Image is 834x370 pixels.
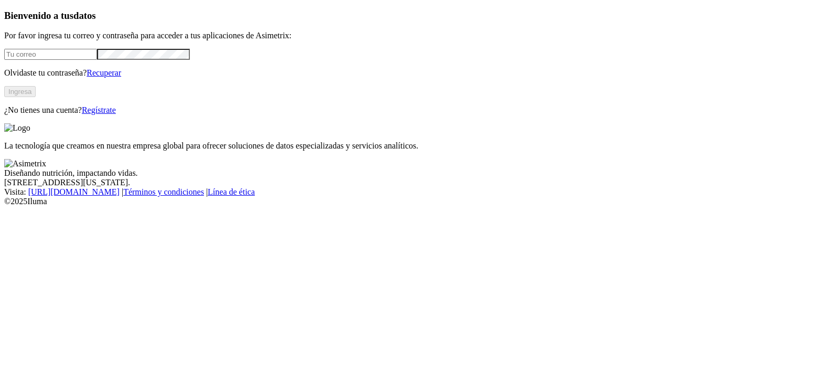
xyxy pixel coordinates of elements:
[4,187,830,197] div: Visita : | |
[4,159,46,168] img: Asimetrix
[4,178,830,187] div: [STREET_ADDRESS][US_STATE].
[4,68,830,78] p: Olvidaste tu contraseña?
[73,10,96,21] span: datos
[4,141,830,151] p: La tecnología que creamos en nuestra empresa global para ofrecer soluciones de datos especializad...
[28,187,120,196] a: [URL][DOMAIN_NAME]
[208,187,255,196] a: Línea de ética
[87,68,121,77] a: Recuperar
[4,49,97,60] input: Tu correo
[4,10,830,22] h3: Bienvenido a tus
[4,31,830,40] p: Por favor ingresa tu correo y contraseña para acceder a tus aplicaciones de Asimetrix:
[82,105,116,114] a: Regístrate
[4,123,30,133] img: Logo
[4,86,36,97] button: Ingresa
[4,197,830,206] div: © 2025 Iluma
[123,187,204,196] a: Términos y condiciones
[4,168,830,178] div: Diseñando nutrición, impactando vidas.
[4,105,830,115] p: ¿No tienes una cuenta?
